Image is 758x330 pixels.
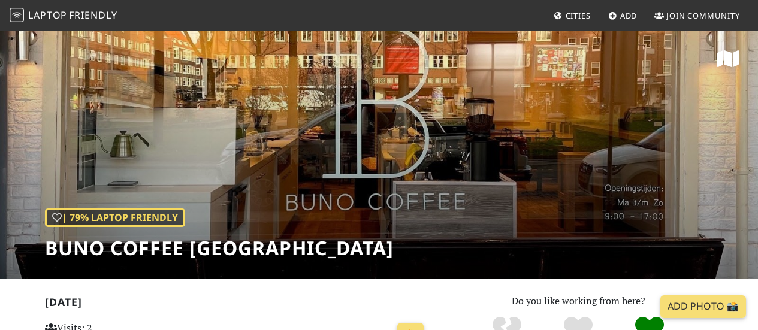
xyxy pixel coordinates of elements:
a: LaptopFriendly LaptopFriendly [10,5,117,26]
a: Add [603,5,642,26]
div: | 79% Laptop Friendly [45,208,185,228]
a: Cities [549,5,596,26]
h2: [DATE] [45,296,429,313]
img: LaptopFriendly [10,8,24,22]
a: Join Community [650,5,745,26]
span: Join Community [666,10,740,21]
a: Add Photo 📸 [660,295,746,318]
span: Add [620,10,638,21]
p: Do you like working from here? [443,293,714,309]
span: Laptop [28,8,67,22]
span: Cities [566,10,591,21]
h1: Buno Coffee [GEOGRAPHIC_DATA] [45,237,394,259]
span: Friendly [69,8,117,22]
